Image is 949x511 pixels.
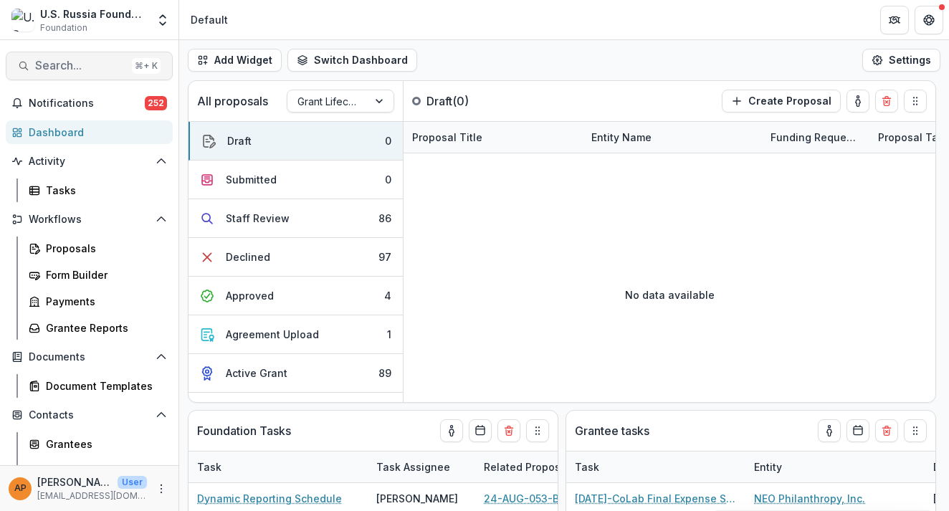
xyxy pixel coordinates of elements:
div: Proposals [46,241,161,256]
nav: breadcrumb [185,9,234,30]
div: Entity Name [583,122,762,153]
button: Delete card [875,90,898,113]
p: All proposals [197,92,268,110]
div: [PERSON_NAME] [376,491,458,506]
div: 1 [387,327,391,342]
div: 97 [378,249,391,264]
button: Drag [904,419,927,442]
a: Document Templates [23,374,173,398]
p: [EMAIL_ADDRESS][DOMAIN_NAME] [37,489,147,502]
button: Delete card [875,419,898,442]
div: Default [191,12,228,27]
a: Payments [23,290,173,313]
button: Search... [6,52,173,80]
div: Agreement Upload [226,327,319,342]
div: Entity [745,459,791,474]
div: Entity [745,452,925,482]
div: Funding Requested [762,122,869,153]
span: Notifications [29,97,145,110]
button: Submitted0 [189,161,403,199]
button: Calendar [847,419,869,442]
div: Document Templates [46,378,161,393]
a: Proposals [23,237,173,260]
div: Task Assignee [368,452,475,482]
button: Open Contacts [6,403,173,426]
button: Draft0 [189,122,403,161]
div: 4 [384,288,391,303]
button: Agreement Upload1 [189,315,403,354]
p: Draft ( 0 ) [426,92,534,110]
button: Active Grant89 [189,354,403,393]
a: NEO Philanthropy, Inc. [754,491,865,506]
div: ⌘ + K [132,58,161,74]
div: Related Proposal [475,459,578,474]
div: Payments [46,294,161,309]
button: Switch Dashboard [287,49,417,72]
button: Declined97 [189,238,403,277]
div: Funding Requested [762,130,869,145]
div: Grantees [46,436,161,452]
p: Grantee tasks [575,422,649,439]
button: Open Workflows [6,208,173,231]
img: U.S. Russia Foundation [11,9,34,32]
button: More [153,480,170,497]
div: Proposal Title [404,122,583,153]
button: Create Proposal [722,90,841,113]
button: Partners [880,6,909,34]
div: Active Grant [226,366,287,381]
div: Proposal Title [404,130,491,145]
span: Contacts [29,409,150,421]
div: U.S. Russia Foundation [40,6,147,22]
button: Settings [862,49,940,72]
a: Form Builder [23,263,173,287]
div: Task [189,452,368,482]
div: Staff Review [226,211,290,226]
div: 0 [385,172,391,187]
div: Related Proposal [475,452,654,482]
button: Staff Review86 [189,199,403,238]
p: [PERSON_NAME] [37,474,112,489]
a: Dashboard [6,120,173,144]
button: Open entity switcher [153,6,173,34]
a: [DATE]-CoLab Final Expense Summary [575,491,737,506]
a: Tasks [23,178,173,202]
div: Draft [227,133,252,148]
a: Communications [23,459,173,482]
div: Anna P [14,484,27,493]
div: Task [566,452,745,482]
div: 86 [378,211,391,226]
button: toggle-assigned-to-me [818,419,841,442]
button: Approved4 [189,277,403,315]
button: Open Documents [6,345,173,368]
div: Approved [226,288,274,303]
a: Grantee Reports [23,316,173,340]
a: Grantees [23,432,173,456]
button: Open Activity [6,150,173,173]
p: Foundation Tasks [197,422,291,439]
div: Dashboard [29,125,161,140]
button: Calendar [469,419,492,442]
button: Drag [904,90,927,113]
div: 89 [378,366,391,381]
button: Notifications252 [6,92,173,115]
a: Dynamic Reporting Schedule [197,491,342,506]
button: Add Widget [188,49,282,72]
div: Task Assignee [368,459,459,474]
span: Activity [29,156,150,168]
p: User [118,476,147,489]
div: Task [566,459,608,474]
a: 24-AUG-053-BRN | Graduate Research Cooperation Project 2.0 [484,491,646,506]
div: Form Builder [46,267,161,282]
div: Task [189,459,230,474]
div: Tasks [46,183,161,198]
span: Foundation [40,22,87,34]
div: Communications [46,463,161,478]
div: Declined [226,249,270,264]
div: Submitted [226,172,277,187]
